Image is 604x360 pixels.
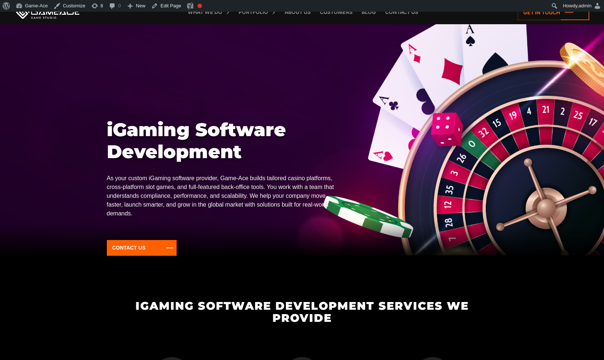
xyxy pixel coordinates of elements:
h1: iGaming Software Development [107,119,341,163]
p: As your custom iGaming software provider, Game-Ace builds tailored casino platforms, cross-platfo... [107,174,341,218]
h2: iGaming Software Development Services We Provide [106,300,498,324]
div: Focus keyphrase not set [198,4,202,8]
a: Contact Us [107,240,177,256]
span: admin [579,3,592,8]
a: Get in touch [518,4,589,20]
